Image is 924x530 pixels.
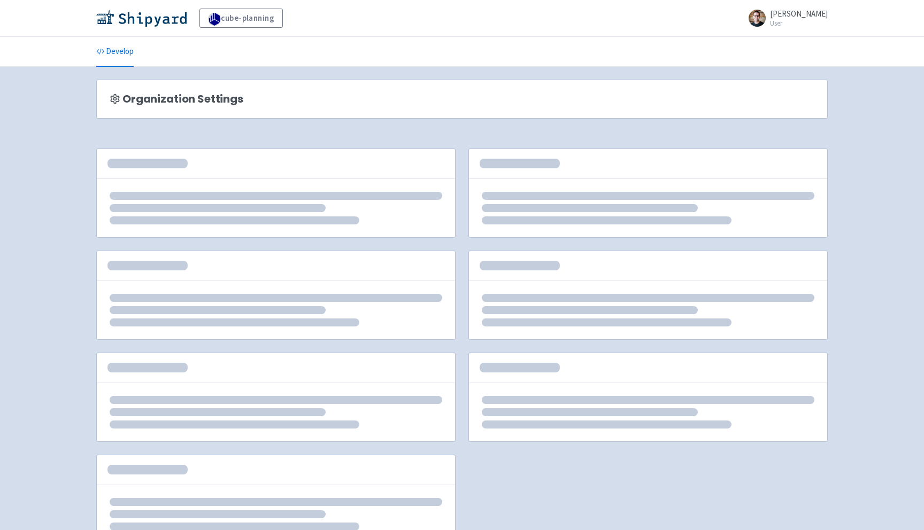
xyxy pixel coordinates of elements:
span: [PERSON_NAME] [770,9,828,19]
a: cube-planning [199,9,283,28]
small: User [770,20,828,27]
span: Organization Settings [122,93,243,105]
a: Develop [96,37,134,67]
img: Shipyard logo [96,10,187,27]
a: [PERSON_NAME] User [742,10,828,27]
